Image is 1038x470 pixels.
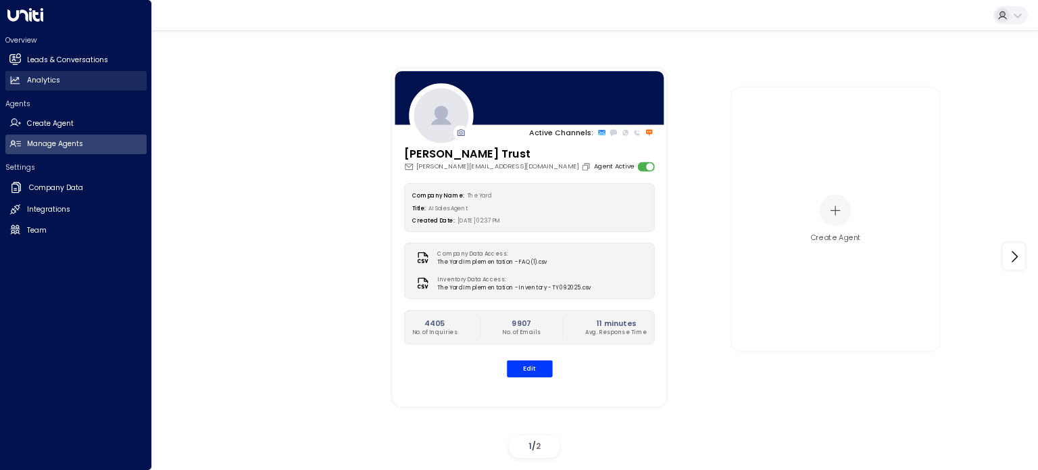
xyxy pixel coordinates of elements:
[5,99,147,109] h2: Agents
[810,233,861,243] div: Create Agent
[5,220,147,240] a: Team
[581,162,593,171] button: Copy
[5,35,147,45] h2: Overview
[437,250,542,258] label: Company Data Access:
[5,162,147,172] h2: Settings
[509,436,560,458] div: /
[528,440,532,452] span: 1
[457,217,501,225] span: [DATE] 02:37 PM
[437,258,547,266] span: The Yard Implementation - FAQ (1).csv
[506,360,552,377] button: Edit
[437,284,591,292] span: The Yard Implementation - Inventory - TY 092025.csv
[502,318,541,329] h2: 9907
[27,75,60,86] h2: Analytics
[403,145,593,162] h3: [PERSON_NAME] Trust
[412,329,458,337] p: No. of Inquiries
[502,329,541,337] p: No. of Emails
[27,55,108,66] h2: Leads & Conversations
[27,204,70,215] h2: Integrations
[466,191,491,199] span: The Yard
[585,318,647,329] h2: 11 minutes
[5,71,147,91] a: Analytics
[529,127,593,138] p: Active Channels:
[27,118,74,129] h2: Create Agent
[29,183,83,193] h2: Company Data
[412,217,454,225] label: Created Date:
[5,50,147,70] a: Leads & Conversations
[5,114,147,133] a: Create Agent
[27,225,47,236] h2: Team
[5,177,147,199] a: Company Data
[437,276,586,284] label: Inventory Data Access:
[428,204,468,212] span: AI Sales Agent
[536,440,541,452] span: 2
[412,318,458,329] h2: 4405
[27,139,83,149] h2: Manage Agents
[412,191,464,199] label: Company Name:
[5,200,147,220] a: Integrations
[403,162,593,171] div: [PERSON_NAME][EMAIL_ADDRESS][DOMAIN_NAME]
[412,204,426,212] label: Title:
[594,162,634,171] label: Agent Active
[585,329,647,337] p: Avg. Response Time
[5,135,147,154] a: Manage Agents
